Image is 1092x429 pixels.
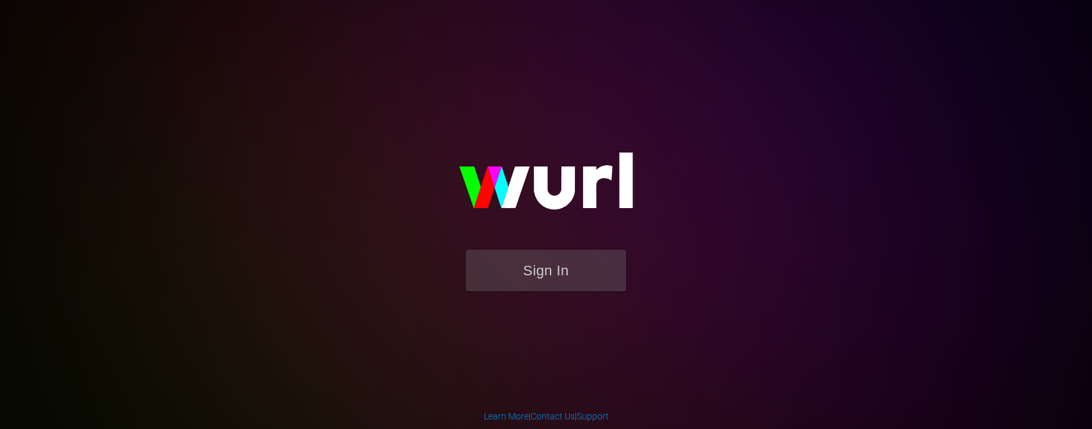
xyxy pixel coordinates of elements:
a: Support [577,411,609,421]
div: | | [484,410,609,423]
button: Sign In [466,250,626,291]
a: Contact Us [531,411,575,421]
img: wurl-logo-on-black-223613ac3d8ba8fe6dc639794a292ebdb59501304c7dfd60c99c58986ef67473.svg [418,125,674,249]
a: Learn More [484,411,529,421]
